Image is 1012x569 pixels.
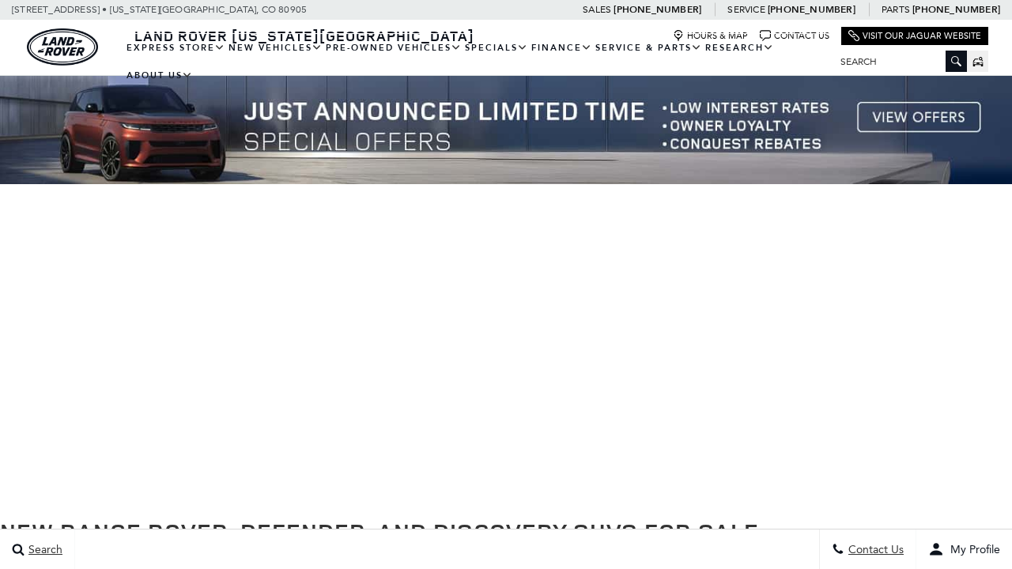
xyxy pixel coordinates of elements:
[134,26,474,45] span: Land Rover [US_STATE][GEOGRAPHIC_DATA]
[727,4,765,15] span: Service
[912,3,1000,16] a: [PHONE_NUMBER]
[944,543,1000,556] span: My Profile
[614,3,701,16] a: [PHONE_NUMBER]
[12,4,307,15] a: [STREET_ADDRESS] • [US_STATE][GEOGRAPHIC_DATA], CO 80905
[704,34,776,62] a: Research
[916,529,1012,569] button: user-profile-menu
[594,34,704,62] a: Service & Parts
[27,28,98,66] a: land-rover
[882,4,910,15] span: Parts
[125,62,194,89] a: About Us
[583,4,611,15] span: Sales
[844,543,904,556] span: Contact Us
[27,28,98,66] img: Land Rover
[463,34,530,62] a: Specials
[673,30,748,42] a: Hours & Map
[227,34,324,62] a: New Vehicles
[768,3,855,16] a: [PHONE_NUMBER]
[829,52,967,71] input: Search
[760,30,829,42] a: Contact Us
[848,30,981,42] a: Visit Our Jaguar Website
[324,34,463,62] a: Pre-Owned Vehicles
[125,34,227,62] a: EXPRESS STORE
[530,34,594,62] a: Finance
[25,543,62,556] span: Search
[125,34,829,89] nav: Main Navigation
[125,26,484,45] a: Land Rover [US_STATE][GEOGRAPHIC_DATA]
